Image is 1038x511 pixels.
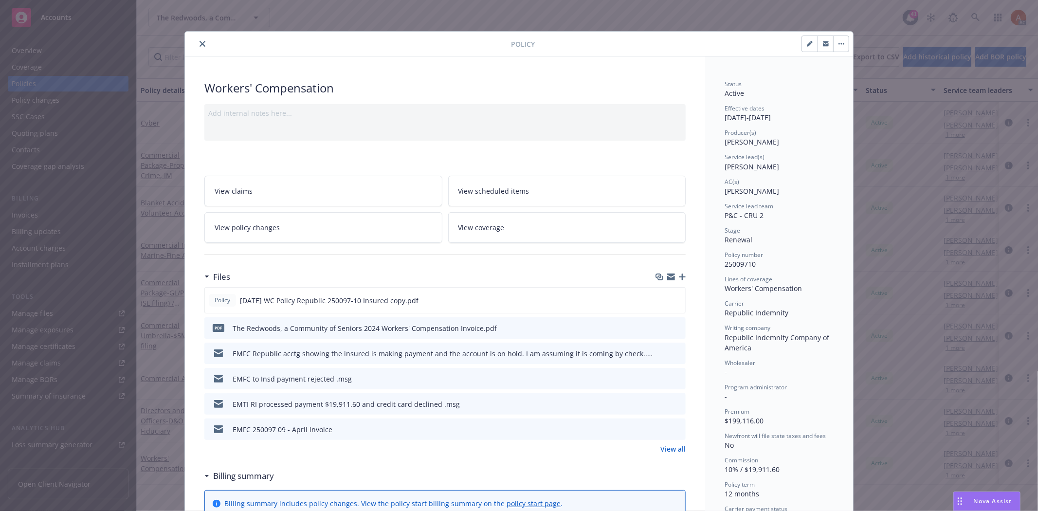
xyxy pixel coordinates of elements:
[204,176,442,206] a: View claims
[953,492,1020,511] button: Nova Assist
[725,489,759,498] span: 12 months
[213,271,230,283] h3: Files
[725,465,780,474] span: 10% / $19,911.60
[657,424,665,435] button: download file
[673,424,682,435] button: preview file
[725,104,834,123] div: [DATE] - [DATE]
[204,212,442,243] a: View policy changes
[725,383,787,391] span: Program administrator
[725,162,779,171] span: [PERSON_NAME]
[725,359,755,367] span: Wholesaler
[725,202,773,210] span: Service lead team
[725,128,756,137] span: Producer(s)
[673,295,681,306] button: preview file
[204,80,686,96] div: Workers' Compensation
[240,295,419,306] span: [DATE] WC Policy Republic 250097-10 Insured copy.pdf
[458,186,529,196] span: View scheduled items
[725,259,756,269] span: 25009710
[974,497,1012,505] span: Nova Assist
[448,176,686,206] a: View scheduled items
[673,374,682,384] button: preview file
[458,222,505,233] span: View coverage
[725,299,744,308] span: Carrier
[215,222,280,233] span: View policy changes
[725,416,764,425] span: $199,116.00
[233,374,352,384] div: EMFC to Insd payment rejected .msg
[233,348,654,359] div: EMFC Republic acctg showing the insured is making payment and the account is on hold. I am assumi...
[511,39,535,49] span: Policy
[725,333,831,352] span: Republic Indemnity Company of America
[213,470,274,482] h3: Billing summary
[657,374,665,384] button: download file
[725,324,770,332] span: Writing company
[725,440,734,450] span: No
[725,392,727,401] span: -
[725,407,749,416] span: Premium
[657,323,665,333] button: download file
[725,80,742,88] span: Status
[448,212,686,243] a: View coverage
[233,399,460,409] div: EMTI RI processed payment $19,911.60 and credit card declined .msg
[233,323,497,333] div: The Redwoods, a Community of Seniors 2024 Workers' Compensation Invoice.pdf
[673,348,682,359] button: preview file
[725,432,826,440] span: Newfront will file state taxes and fees
[213,296,232,305] span: Policy
[954,492,966,511] div: Drag to move
[725,284,802,293] span: Workers' Compensation
[725,186,779,196] span: [PERSON_NAME]
[660,444,686,454] a: View all
[204,271,230,283] div: Files
[204,470,274,482] div: Billing summary
[233,424,332,435] div: EMFC 250097 09 - April invoice
[725,251,763,259] span: Policy number
[213,324,224,331] span: pdf
[215,186,253,196] span: View claims
[725,275,772,283] span: Lines of coverage
[725,211,764,220] span: P&C - CRU 2
[725,226,740,235] span: Stage
[725,104,765,112] span: Effective dates
[725,456,758,464] span: Commission
[657,348,665,359] button: download file
[725,153,765,161] span: Service lead(s)
[673,399,682,409] button: preview file
[197,38,208,50] button: close
[725,308,788,317] span: Republic Indemnity
[725,137,779,146] span: [PERSON_NAME]
[725,235,752,244] span: Renewal
[224,498,563,509] div: Billing summary includes policy changes. View the policy start billing summary on the .
[507,499,561,508] a: policy start page
[725,367,727,377] span: -
[725,480,755,489] span: Policy term
[725,178,739,186] span: AC(s)
[673,323,682,333] button: preview file
[657,399,665,409] button: download file
[657,295,665,306] button: download file
[725,89,744,98] span: Active
[208,108,682,118] div: Add internal notes here...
